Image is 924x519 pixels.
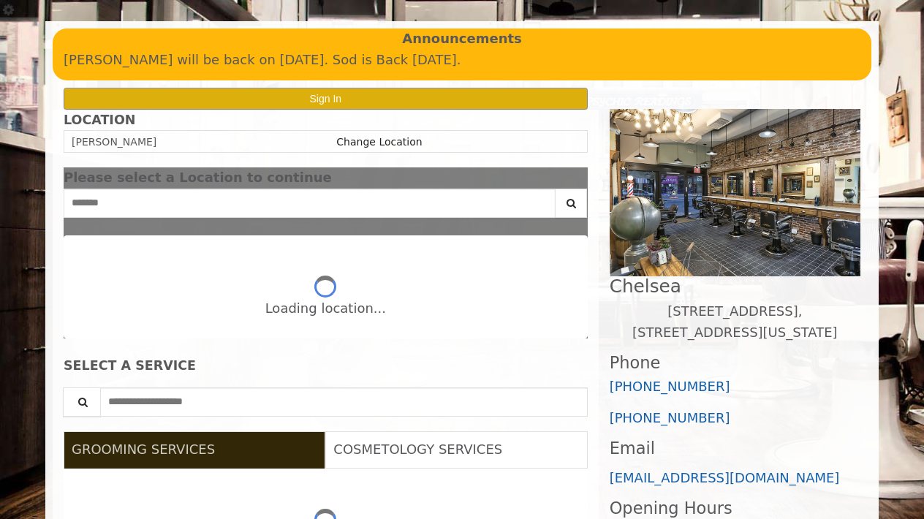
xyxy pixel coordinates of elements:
[64,113,135,127] b: LOCATION
[64,189,588,225] div: Center Select
[610,301,860,344] p: [STREET_ADDRESS],[STREET_ADDRESS][US_STATE]
[72,442,215,457] span: GROOMING SERVICES
[333,442,502,457] span: COSMETOLOGY SERVICES
[610,354,860,372] h3: Phone
[610,276,860,296] h2: Chelsea
[610,470,840,485] a: [EMAIL_ADDRESS][DOMAIN_NAME]
[265,298,386,319] div: Loading location...
[610,499,860,518] h3: Opening Hours
[566,173,588,183] button: close dialog
[336,136,422,148] a: Change Location
[64,50,860,71] p: [PERSON_NAME] will be back on [DATE]. Sod is Back [DATE].
[610,439,860,458] h3: Email
[402,29,522,50] b: Announcements
[64,88,588,109] button: Sign In
[63,387,101,417] button: Service Search
[72,136,156,148] span: [PERSON_NAME]
[563,198,580,208] i: Search button
[64,359,588,373] div: SELECT A SERVICE
[610,379,730,394] a: [PHONE_NUMBER]
[64,170,332,185] span: Please select a Location to continue
[610,410,730,425] a: [PHONE_NUMBER]
[64,189,556,218] input: Search Center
